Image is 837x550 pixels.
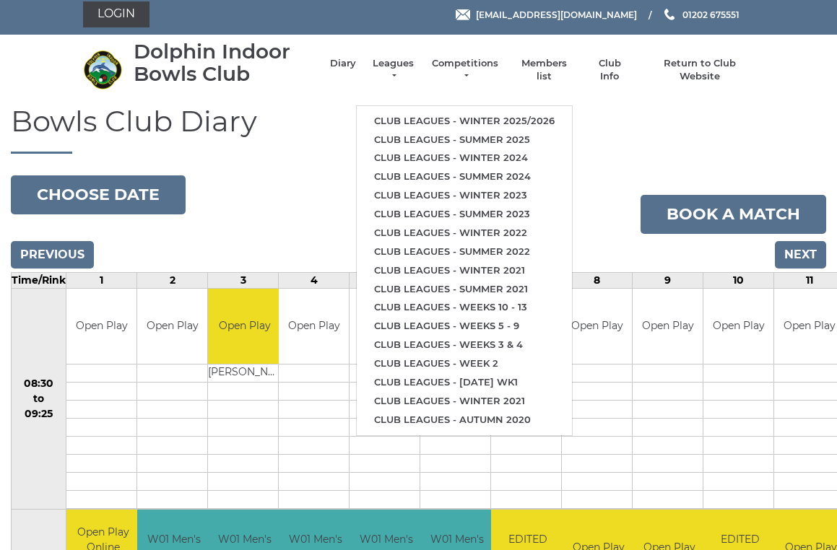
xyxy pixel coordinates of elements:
[279,272,350,288] td: 4
[357,112,572,131] a: Club leagues - Winter 2025/2026
[279,289,349,365] td: Open Play
[456,9,470,20] img: Email
[456,8,637,22] a: Email [EMAIL_ADDRESS][DOMAIN_NAME]
[11,175,186,214] button: Choose date
[357,336,572,354] a: Club leagues - Weeks 3 & 4
[645,57,754,83] a: Return to Club Website
[357,149,572,167] a: Club leagues - Winter 2024
[430,57,500,83] a: Competitions
[357,186,572,205] a: Club leagues - Winter 2023
[208,365,281,383] td: [PERSON_NAME]
[330,57,356,70] a: Diary
[357,261,572,280] a: Club leagues - Winter 2021
[633,272,703,288] td: 9
[12,272,66,288] td: Time/Rink
[682,9,740,19] span: 01202 675551
[357,243,572,261] a: Club leagues - Summer 2022
[703,289,773,365] td: Open Play
[357,411,572,429] a: Club leagues - Autumn 2020
[357,298,572,317] a: Club leagues - Weeks 10 - 13
[208,272,279,288] td: 3
[357,224,572,243] a: Club leagues - Winter 2022
[514,57,574,83] a: Members list
[357,373,572,392] a: Club leagues - [DATE] wk1
[350,272,420,288] td: 5
[357,205,572,224] a: Club leagues - Summer 2023
[662,8,740,22] a: Phone us 01202 675551
[137,289,207,365] td: Open Play
[562,272,633,288] td: 8
[137,272,208,288] td: 2
[357,392,572,411] a: Club leagues - Winter 2021
[66,272,137,288] td: 1
[357,131,572,149] a: Club leagues - Summer 2025
[633,289,703,365] td: Open Play
[357,317,572,336] a: Club leagues - Weeks 5 - 9
[703,272,774,288] td: 10
[357,354,572,373] a: Club leagues - Week 2
[641,195,826,234] a: Book a match
[589,57,630,83] a: Club Info
[664,9,675,20] img: Phone us
[350,289,420,365] td: Open Play
[83,50,123,90] img: Dolphin Indoor Bowls Club
[357,167,572,186] a: Club leagues - Summer 2024
[208,289,281,365] td: Open Play
[370,57,416,83] a: Leagues
[11,241,94,269] input: Previous
[134,40,316,85] div: Dolphin Indoor Bowls Club
[12,288,66,510] td: 08:30 to 09:25
[83,1,149,27] a: Login
[562,289,632,365] td: Open Play
[476,9,637,19] span: [EMAIL_ADDRESS][DOMAIN_NAME]
[11,105,826,154] h1: Bowls Club Diary
[66,289,136,365] td: Open Play
[356,105,573,436] ul: Leagues
[775,241,826,269] input: Next
[357,280,572,299] a: Club leagues - Summer 2021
